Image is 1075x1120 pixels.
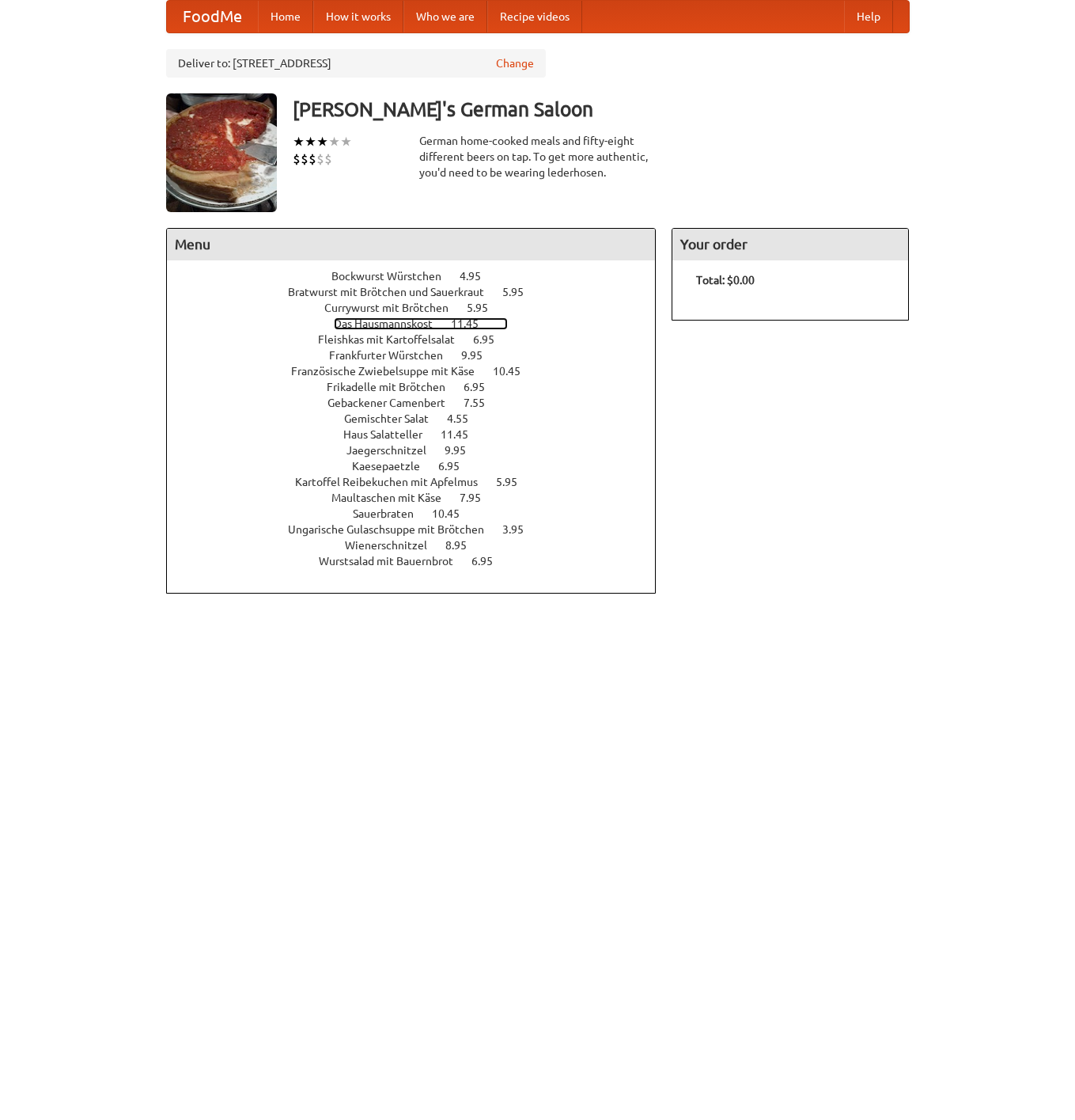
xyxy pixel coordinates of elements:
span: 9.95 [461,349,498,362]
span: 6.95 [473,333,510,346]
span: 10.45 [493,365,536,378]
span: Frankfurter Würstchen [329,349,459,362]
h4: Your order [672,229,908,260]
span: Fleishkas mit Kartoffelsalat [318,333,471,346]
a: Gemischter Salat 4.55 [344,412,498,425]
span: 8.95 [445,539,483,552]
li: $ [324,150,332,168]
span: Gemischter Salat [344,412,445,425]
a: Frankfurter Würstchen 9.95 [329,349,512,362]
span: Jaegerschnitzel [346,444,442,457]
li: ★ [316,133,328,150]
span: Kartoffel Reibekuchen mit Apfelmus [295,476,494,488]
a: Home [258,1,313,32]
a: Wienerschnitzel 8.95 [345,539,496,552]
a: Maultaschen mit Käse 7.95 [331,492,510,504]
span: Sauerbraten [353,507,430,520]
a: Kartoffel Reibekuchen mit Apfelmus 5.95 [295,476,547,488]
a: Jaegerschnitzel 9.95 [346,444,495,457]
span: 10.45 [432,507,475,520]
span: Wienerschnitzel [345,539,443,552]
a: Gebackener Camenbert 7.55 [327,397,514,409]
span: 4.95 [460,270,497,283]
span: 11.45 [451,317,494,330]
span: 5.95 [496,476,533,488]
span: 6.95 [471,555,509,568]
a: Currywurst mit Brötchen 5.95 [324,302,517,314]
span: Das Hausmannskost [334,317,449,330]
span: 7.95 [460,492,497,504]
a: Fleishkas mit Kartoffelsalat 6.95 [318,333,524,346]
span: Maultaschen mit Käse [331,492,457,504]
li: $ [301,150,308,168]
li: $ [293,150,301,168]
span: 9.95 [445,444,482,457]
h3: [PERSON_NAME]'s German Saloon [293,93,910,125]
h4: Menu [167,229,656,260]
li: $ [316,150,324,168]
span: Bockwurst Würstchen [331,270,457,283]
span: Gebackener Camenbert [327,397,461,409]
span: Ungarische Gulaschsuppe mit Brötchen [288,523,500,536]
a: Recipe videos [487,1,582,32]
a: Bockwurst Würstchen 4.95 [331,270,510,283]
span: 5.95 [502,286,539,298]
img: angular.jpg [166,93,277,212]
span: Haus Salatteller [343,428,438,441]
span: 11.45 [441,428,484,441]
li: $ [308,150,316,168]
a: Who we are [403,1,487,32]
li: ★ [305,133,316,150]
a: Ungarische Gulaschsuppe mit Brötchen 3.95 [288,523,553,536]
span: 7.55 [464,397,501,409]
a: Bratwurst mit Brötchen und Sauerkraut 5.95 [288,286,553,298]
span: 4.55 [447,412,484,425]
span: Wurstsalad mit Bauernbrot [319,555,469,568]
a: Frikadelle mit Brötchen 6.95 [327,381,514,393]
li: ★ [328,133,340,150]
a: Französische Zwiebelsuppe mit Käse 10.45 [291,365,550,378]
li: ★ [340,133,352,150]
li: ★ [293,133,305,150]
span: Französische Zwiebelsuppe mit Käse [291,365,490,378]
a: How it works [313,1,403,32]
a: Das Hausmannskost 11.45 [334,317,508,330]
span: Bratwurst mit Brötchen und Sauerkraut [288,286,500,298]
b: Total: $0.00 [696,274,755,287]
div: Deliver to: [STREET_ADDRESS] [166,49,546,78]
a: Haus Salatteller 11.45 [343,428,498,441]
span: 6.95 [464,381,501,393]
a: Sauerbraten 10.45 [353,507,489,520]
span: 5.95 [467,302,504,314]
span: 6.95 [438,460,475,473]
span: 3.95 [502,523,539,536]
span: Frikadelle mit Brötchen [327,381,461,393]
a: Kaesepaetzle 6.95 [352,460,489,473]
a: Wurstsalad mit Bauernbrot 6.95 [319,555,522,568]
a: FoodMe [167,1,258,32]
span: Kaesepaetzle [352,460,436,473]
span: Currywurst mit Brötchen [324,302,464,314]
a: Change [496,55,534,71]
div: German home-cooked meals and fifty-eight different beers on tap. To get more authentic, you'd nee... [419,133,657,180]
a: Help [844,1,893,32]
